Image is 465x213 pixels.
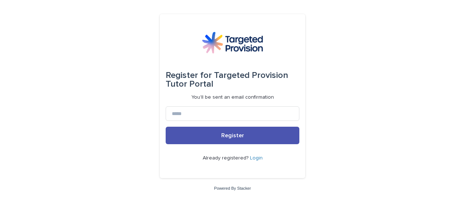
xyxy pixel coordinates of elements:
[166,127,299,144] button: Register
[191,94,274,100] p: You'll be sent an email confirmation
[250,155,263,161] a: Login
[202,32,263,54] img: M5nRWzHhSzIhMunXDL62
[166,65,299,94] div: Targeted Provision Tutor Portal
[214,186,251,190] a: Powered By Stacker
[221,133,244,138] span: Register
[166,71,212,80] span: Register for
[203,155,250,161] span: Already registered?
